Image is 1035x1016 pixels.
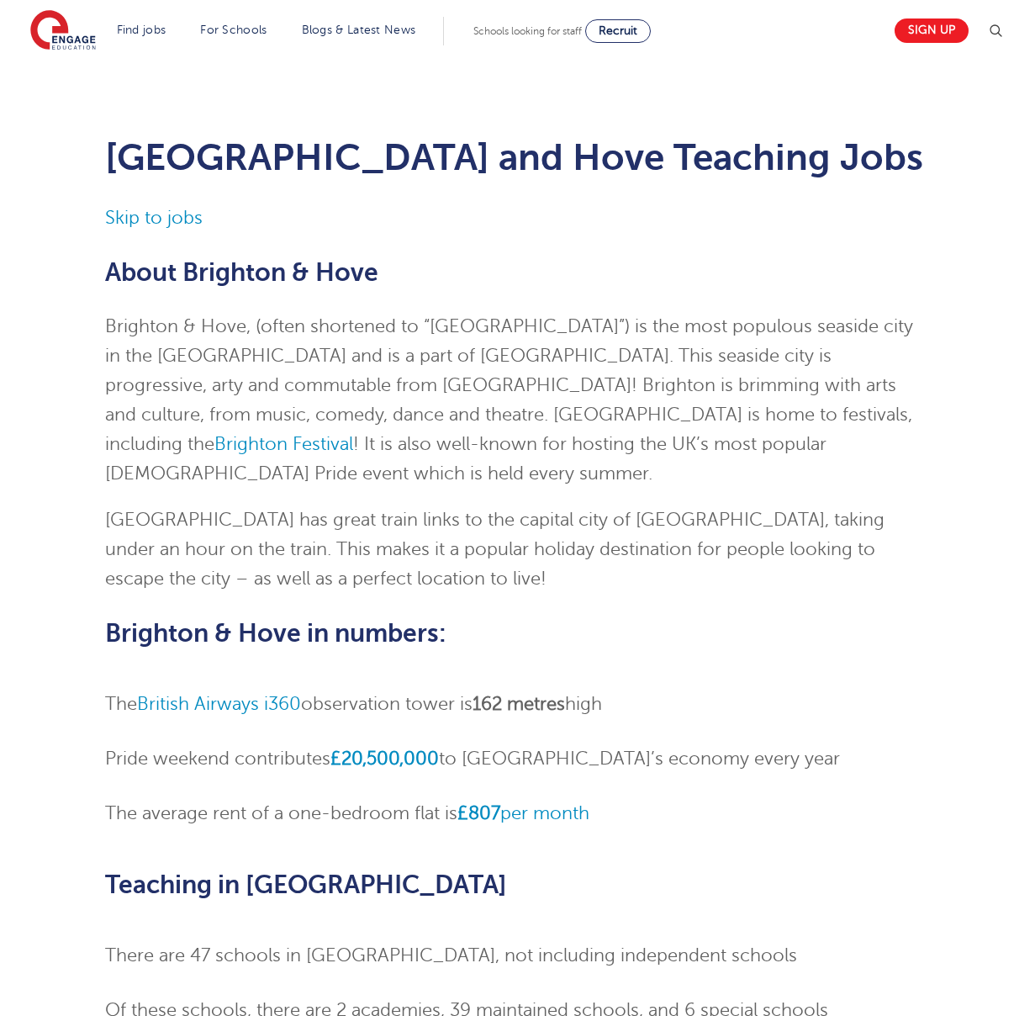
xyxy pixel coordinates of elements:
p: [GEOGRAPHIC_DATA] has great train links to the capital city of [GEOGRAPHIC_DATA], taking under an... [105,505,930,594]
span: Recruit [599,24,637,37]
a: £807per month [457,803,589,823]
h2: Brighton & Hove in numbers: [105,619,930,648]
li: Pride weekend contributes to [GEOGRAPHIC_DATA]’s economy every year [105,744,930,774]
li: The observation tower is high [105,690,930,719]
strong: 162 metres [473,694,565,714]
li: There are 47 schools in [GEOGRAPHIC_DATA], not including independent schools [105,941,930,971]
a: British Airways i360 [137,694,301,714]
span: Schools looking for staff [473,25,582,37]
a: Blogs & Latest News [302,24,416,36]
a: Skip to jobs [105,208,203,228]
li: The average rent of a one-bedroom flat is [105,799,930,828]
h2: About Brighton & Hove [105,258,930,287]
strong: £807 [457,803,500,823]
a: £20,500,000 [330,749,439,769]
h1: [GEOGRAPHIC_DATA] and Hove Teaching Jobs [105,136,930,178]
a: Brighton Festival [214,434,353,454]
a: Find jobs [117,24,166,36]
p: Brighton & Hove, (often shortened to “[GEOGRAPHIC_DATA]”) is the most populous seaside city in th... [105,312,930,489]
a: Sign up [895,19,969,43]
img: Engage Education [30,10,96,52]
a: For Schools [200,24,267,36]
a: Recruit [585,19,651,43]
h2: Teaching in [GEOGRAPHIC_DATA] [105,870,930,899]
